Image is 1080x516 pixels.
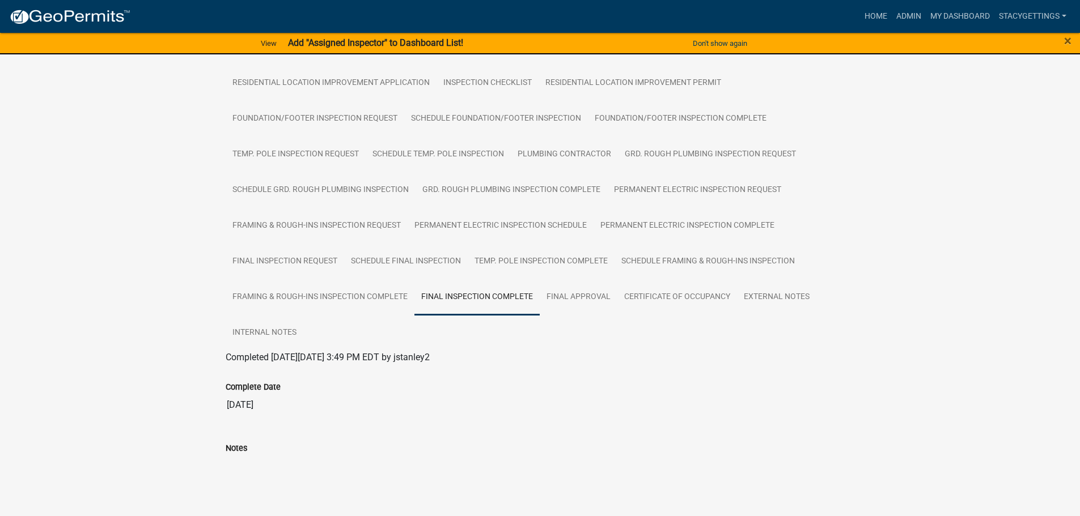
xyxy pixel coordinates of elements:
a: External Notes [737,279,816,315]
a: Certificate Of Occupancy [617,279,737,315]
a: Framing & Rough-Ins Inspection Request [226,208,408,244]
a: Temp. Pole Inspection Complete [468,244,615,280]
a: Schedule Grd. Rough Plumbing Inspection [226,172,416,208]
a: Foundation/Footer Inspection Complete [588,101,773,137]
a: Schedule Foundation/Footer Inspection [404,101,588,137]
a: Foundation/Footer Inspection Request [226,101,404,137]
a: Plumbing contractor [511,137,618,173]
a: View [256,34,281,53]
a: Final Approval [540,279,617,315]
a: Grd. Rough Plumbing Inspection Complete [416,172,607,208]
a: Schedule Final Inspection [344,244,468,280]
span: Completed [DATE][DATE] 3:49 PM EDT by jstanley2 [226,352,430,363]
a: Home [860,6,892,27]
a: Internal Notes [226,315,303,351]
a: Permanent Electric Inspection Schedule [408,208,594,244]
a: Permanent Electric Inspection Request [607,172,788,208]
a: Schedule Framing & Rough-Ins Inspection [615,244,802,280]
a: Inspection Checklist [437,65,539,101]
button: Don't show again [688,34,752,53]
a: Grd. Rough Plumbing Inspection Request [618,137,803,173]
a: Admin [892,6,926,27]
span: × [1064,33,1071,49]
a: Schedule Temp. Pole Inspection [366,137,511,173]
label: Notes [226,445,247,453]
label: Complete Date [226,383,281,391]
a: Permanent Electric Inspection Complete [594,208,781,244]
a: Final Inspection Complete [414,279,540,315]
strong: Add "Assigned Inspector" to Dashboard List! [288,37,463,48]
a: Framing & Rough-Ins Inspection Complete [226,279,414,315]
a: Temp. Pole Inspection Request [226,137,366,173]
a: My Dashboard [926,6,994,27]
a: Residential Location Improvement Permit [539,65,728,101]
a: Final Inspection Request [226,244,344,280]
button: Close [1064,34,1071,48]
a: StacyGettings [994,6,1071,27]
a: Residential Location Improvement Application [226,65,437,101]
